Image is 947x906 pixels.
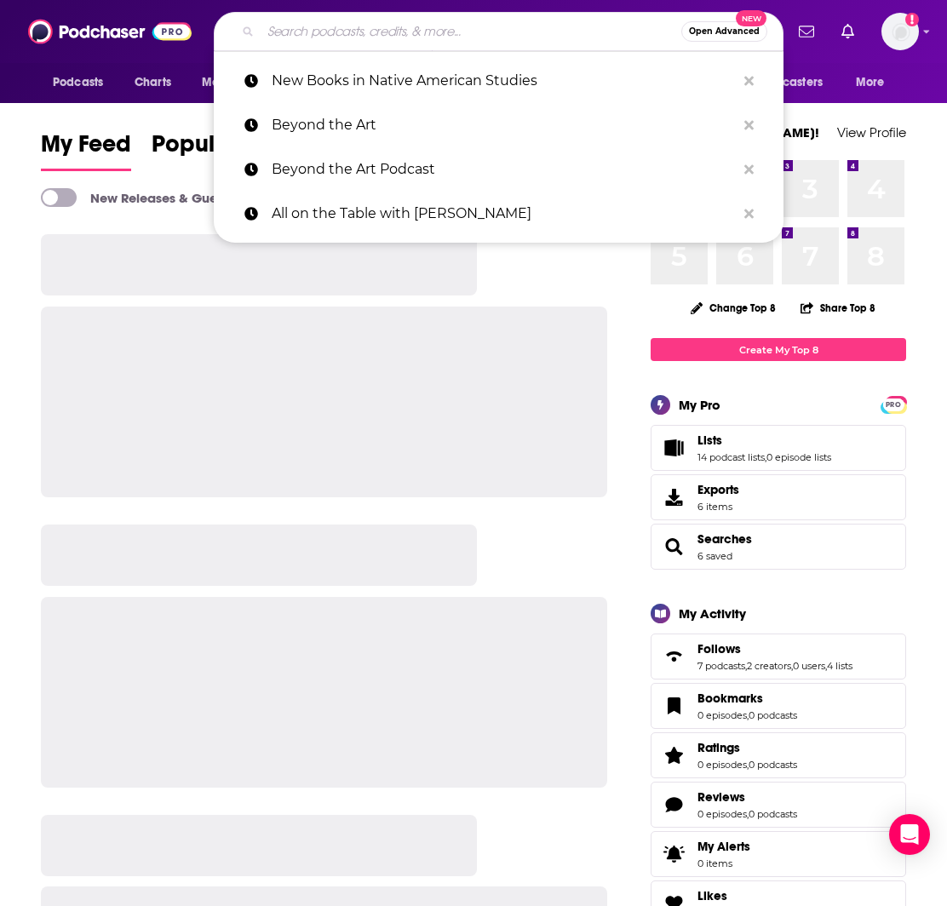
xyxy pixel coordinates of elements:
span: Follows [651,634,906,679]
div: My Activity [679,605,746,622]
a: New Releases & Guests Only [41,188,265,207]
button: open menu [730,66,847,99]
a: View Profile [837,124,906,140]
a: 0 episodes [697,808,747,820]
button: open menu [41,66,125,99]
span: Follows [697,641,741,657]
a: My Feed [41,129,131,171]
button: Open AdvancedNew [681,21,767,42]
span: More [856,71,885,95]
a: Popular Feed [152,129,296,171]
span: , [825,660,827,672]
span: , [747,759,749,771]
button: open menu [190,66,284,99]
span: , [765,451,766,463]
a: My Alerts [651,831,906,877]
span: New [736,10,766,26]
a: New Books in Native American Studies [214,59,783,103]
a: Searches [657,535,691,559]
span: Exports [657,485,691,509]
a: Reviews [657,793,691,817]
span: My Alerts [697,839,750,854]
p: All on the Table with Katie Lee Biegel [272,192,736,236]
p: Beyond the Art [272,103,736,147]
a: 0 podcasts [749,709,797,721]
span: Popular Feed [152,129,296,169]
span: Searches [651,524,906,570]
a: Ratings [657,743,691,767]
div: My Pro [679,397,720,413]
img: User Profile [881,13,919,50]
span: My Alerts [657,842,691,866]
div: Open Intercom Messenger [889,814,930,855]
span: Exports [697,482,739,497]
span: Monitoring [202,71,262,95]
a: Beyond the Art [214,103,783,147]
span: 0 items [697,857,750,869]
input: Search podcasts, credits, & more... [261,18,681,45]
span: Lists [697,433,722,448]
a: 0 podcasts [749,759,797,771]
a: 6 saved [697,550,732,562]
a: 4 lists [827,660,852,672]
span: Open Advanced [689,27,760,36]
span: My Feed [41,129,131,169]
span: , [791,660,793,672]
a: 0 episodes [697,759,747,771]
a: Show notifications dropdown [835,17,861,46]
button: Show profile menu [881,13,919,50]
a: Likes [697,888,762,903]
span: Likes [697,888,727,903]
span: , [745,660,747,672]
a: 0 podcasts [749,808,797,820]
a: Ratings [697,740,797,755]
span: Bookmarks [651,683,906,729]
a: Lists [657,436,691,460]
a: Bookmarks [657,694,691,718]
a: 14 podcast lists [697,451,765,463]
button: open menu [844,66,906,99]
a: Follows [697,641,852,657]
img: Podchaser - Follow, Share and Rate Podcasts [28,15,192,48]
a: Exports [651,474,906,520]
a: Bookmarks [697,691,797,706]
svg: Add a profile image [905,13,919,26]
span: Bookmarks [697,691,763,706]
button: Change Top 8 [680,297,786,318]
button: Share Top 8 [800,291,876,324]
a: 0 users [793,660,825,672]
a: 7 podcasts [697,660,745,672]
a: Searches [697,531,752,547]
span: Ratings [697,740,740,755]
a: Beyond the Art Podcast [214,147,783,192]
span: Charts [135,71,171,95]
a: PRO [883,398,904,410]
span: Reviews [697,789,745,805]
span: Logged in as CookbookCarrie [881,13,919,50]
p: New Books in Native American Studies [272,59,736,103]
span: Reviews [651,782,906,828]
span: , [747,808,749,820]
span: Lists [651,425,906,471]
span: Ratings [651,732,906,778]
p: Beyond the Art Podcast [272,147,736,192]
a: Lists [697,433,831,448]
span: , [747,709,749,721]
a: Charts [123,66,181,99]
div: Search podcasts, credits, & more... [214,12,783,51]
span: 6 items [697,501,739,513]
span: Podcasts [53,71,103,95]
a: All on the Table with [PERSON_NAME] [214,192,783,236]
a: Follows [657,645,691,668]
a: Create My Top 8 [651,338,906,361]
a: Show notifications dropdown [792,17,821,46]
a: 2 creators [747,660,791,672]
a: Reviews [697,789,797,805]
span: PRO [883,399,904,411]
a: 0 episodes [697,709,747,721]
a: 0 episode lists [766,451,831,463]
